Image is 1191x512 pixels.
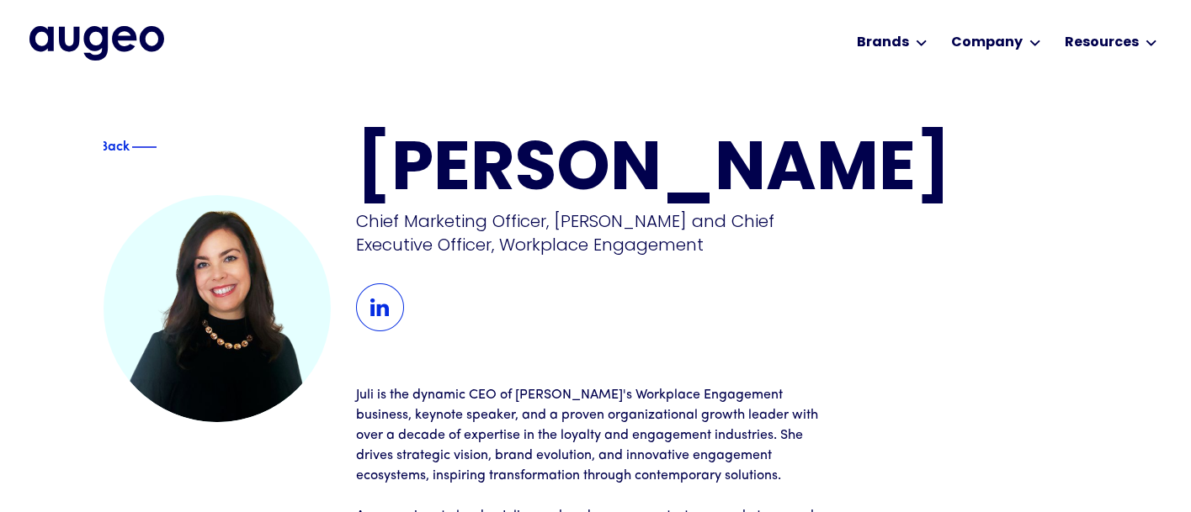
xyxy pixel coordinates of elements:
p: ‍ [356,486,836,506]
img: Augeo's full logo in midnight blue. [29,26,164,60]
h1: [PERSON_NAME] [356,138,1088,206]
div: Resources [1065,33,1139,53]
img: Blue decorative line [131,137,157,157]
div: Brands [857,33,909,53]
img: LinkedIn Icon [356,283,404,331]
div: Company [951,33,1023,53]
div: Chief Marketing Officer, [PERSON_NAME] and Chief Executive Officer, Workplace Engagement [356,209,841,256]
a: Blue text arrowBackBlue decorative line [104,138,175,156]
div: Back [99,135,130,155]
a: home [29,26,164,60]
p: Juli is the dynamic CEO of [PERSON_NAME]'s Workplace Engagement business, keynote speaker, and a ... [356,385,836,486]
